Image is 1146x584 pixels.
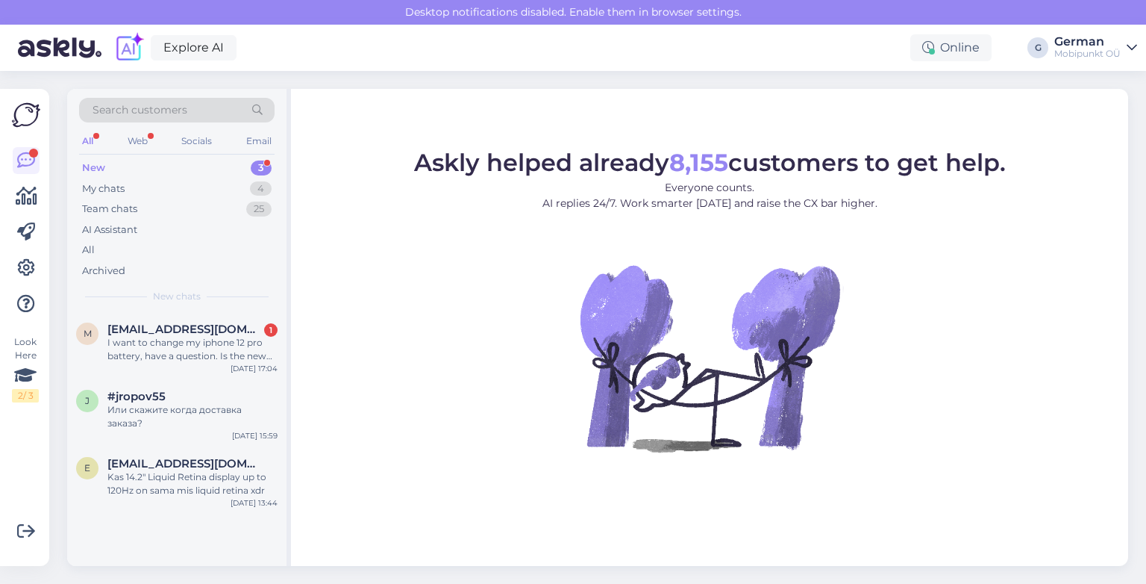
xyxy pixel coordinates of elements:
span: eero.druus@gmail.com [107,457,263,470]
span: muratefearslan@gmail.com [107,323,263,336]
div: G [1027,37,1048,58]
div: Email [243,131,275,151]
div: Socials [178,131,215,151]
div: Mobipunkt OÜ [1054,48,1121,60]
a: Explore AI [151,35,237,60]
span: e [84,462,90,473]
div: Online [910,34,992,61]
div: Web [125,131,151,151]
div: Archived [82,264,125,279]
div: Или скажите когда доставка заказа? [107,403,278,430]
img: Askly Logo [12,101,40,129]
b: 8,155 [669,148,728,177]
div: [DATE] 15:59 [232,430,278,441]
span: Search customers [93,102,187,118]
div: German [1054,36,1121,48]
div: My chats [82,181,125,196]
div: Kas 14.2" Liquid Retina display up to 120Hz on sama mis liquid retina xdr [107,470,278,497]
img: No Chat active [575,223,844,492]
div: [DATE] 17:04 [231,363,278,374]
img: explore-ai [113,32,145,63]
div: I want to change my iphone 12 pro battery, have a question. Is the new battery original part? [107,336,278,363]
div: Look Here [12,335,39,403]
a: GermanMobipunkt OÜ [1054,36,1137,60]
div: AI Assistant [82,223,137,237]
div: 1 [264,323,278,337]
span: m [84,328,92,339]
div: New [82,161,105,175]
div: All [79,131,96,151]
span: #jropov55 [107,390,166,403]
div: All [82,243,95,258]
span: New chats [153,290,201,303]
div: 3 [251,161,272,175]
div: Team chats [82,202,137,217]
div: 25 [246,202,272,217]
span: Askly helped already customers to get help. [414,148,1006,177]
div: 4 [250,181,272,196]
p: Everyone counts. AI replies 24/7. Work smarter [DATE] and raise the CX bar higher. [414,180,1006,211]
div: [DATE] 13:44 [231,497,278,509]
div: 2 / 3 [12,389,39,403]
span: j [85,395,90,406]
